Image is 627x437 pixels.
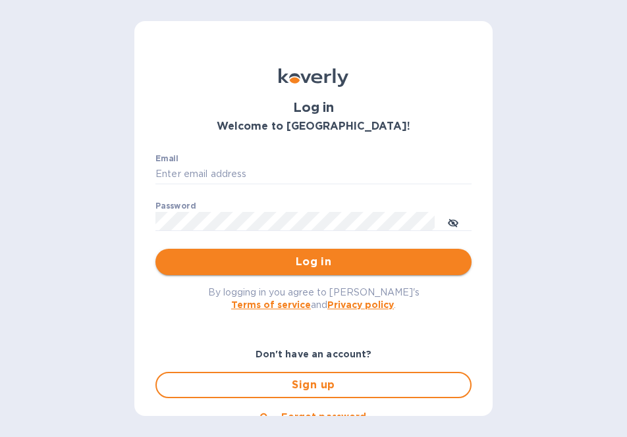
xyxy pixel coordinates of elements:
[155,249,472,275] button: Log in
[155,165,472,184] input: Enter email address
[155,372,472,398] button: Sign up
[167,377,460,393] span: Sign up
[166,254,461,270] span: Log in
[256,349,372,359] b: Don't have an account?
[327,299,394,310] a: Privacy policy
[231,299,311,310] a: Terms of service
[281,411,366,422] u: Forgot password
[155,100,472,115] h1: Log in
[208,287,420,310] span: By logging in you agree to [PERSON_NAME]'s and .
[440,209,466,235] button: toggle password visibility
[155,202,196,210] label: Password
[155,120,472,133] h3: Welcome to [GEOGRAPHIC_DATA]!
[155,155,178,163] label: Email
[279,68,348,87] img: Koverly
